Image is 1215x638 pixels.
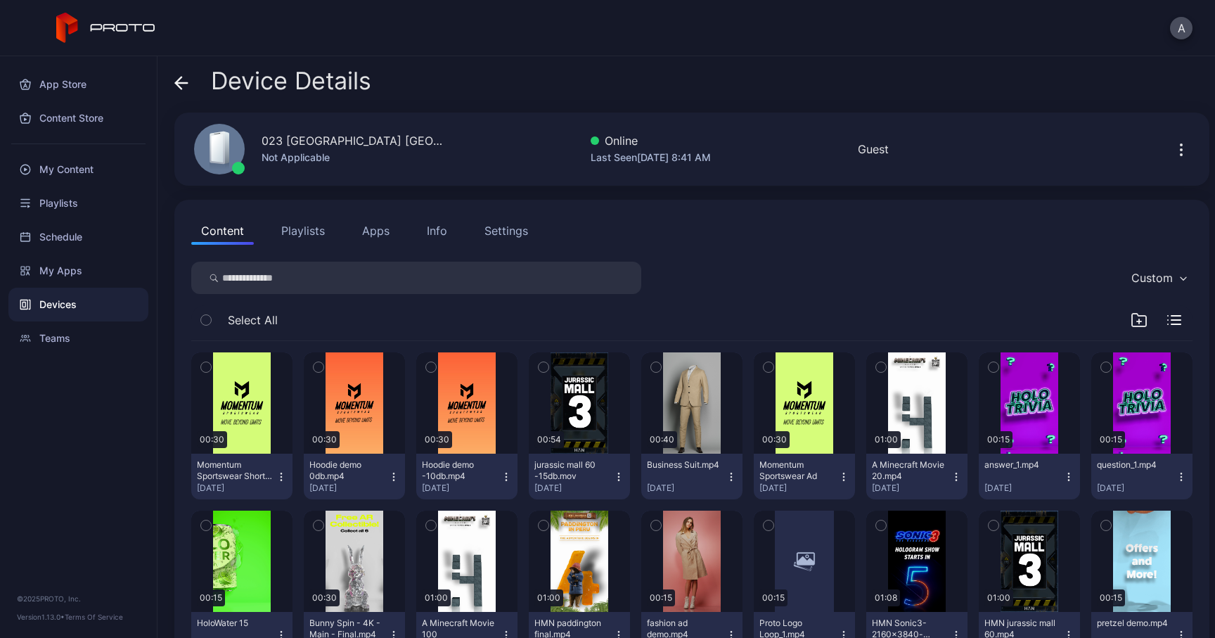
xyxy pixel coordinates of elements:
div: Info [427,222,447,239]
button: jurassic mall 60 -15db.mov[DATE] [529,454,630,499]
a: Playlists [8,186,148,220]
div: [DATE] [309,483,388,494]
div: [DATE] [759,483,838,494]
a: My Apps [8,254,148,288]
button: Business Suit.mp4[DATE] [641,454,742,499]
button: Info [417,217,457,245]
div: answer_1.mp4 [984,459,1062,471]
div: [DATE] [534,483,613,494]
div: [DATE] [422,483,501,494]
div: Online [591,132,711,149]
div: jurassic mall 60 -15db.mov [534,459,612,482]
button: Content [191,217,254,245]
div: question_1.mp4 [1097,459,1174,471]
div: Momentum Sportswear Shorts -10db.mp4 [197,459,274,482]
div: [DATE] [197,483,276,494]
div: Not Applicable [262,149,444,166]
button: Momentum Sportswear Ad[DATE] [754,454,855,499]
div: Custom [1131,271,1173,285]
button: question_1.mp4[DATE] [1091,454,1192,499]
a: My Content [8,153,148,186]
div: 023 [GEOGRAPHIC_DATA] [GEOGRAPHIC_DATA] M [262,132,444,149]
button: Playlists [271,217,335,245]
a: Teams [8,321,148,355]
div: HoloWater 15 [197,618,274,629]
span: Version 1.13.0 • [17,613,65,621]
span: Device Details [211,68,371,94]
div: [DATE] [647,483,726,494]
button: answer_1.mp4[DATE] [979,454,1080,499]
a: Terms Of Service [65,613,123,621]
a: Content Store [8,101,148,135]
div: [DATE] [872,483,951,494]
a: Schedule [8,220,148,254]
button: Custom [1124,262,1192,294]
div: © 2025 PROTO, Inc. [17,593,140,604]
button: A Minecraft Movie 20.mp4[DATE] [866,454,967,499]
span: Select All [228,312,278,328]
div: [DATE] [1097,483,1176,494]
div: pretzel demo.mp4 [1097,618,1174,629]
div: Hoodie demo -10db.mp4 [422,459,499,482]
button: Apps [352,217,399,245]
div: Last Seen [DATE] 8:41 AM [591,149,711,166]
button: Momentum Sportswear Shorts -10db.mp4[DATE] [191,454,292,499]
a: App Store [8,68,148,101]
div: Guest [858,141,889,158]
div: Momentum Sportswear Ad [759,459,837,482]
button: Hoodie demo 0db.mp4[DATE] [304,454,405,499]
button: Settings [475,217,538,245]
div: Settings [484,222,528,239]
a: Devices [8,288,148,321]
button: Hoodie demo -10db.mp4[DATE] [416,454,517,499]
div: [DATE] [984,483,1063,494]
button: A [1170,17,1192,39]
div: Hoodie demo 0db.mp4 [309,459,387,482]
div: Business Suit.mp4 [647,459,724,471]
div: A Minecraft Movie 20.mp4 [872,459,949,482]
